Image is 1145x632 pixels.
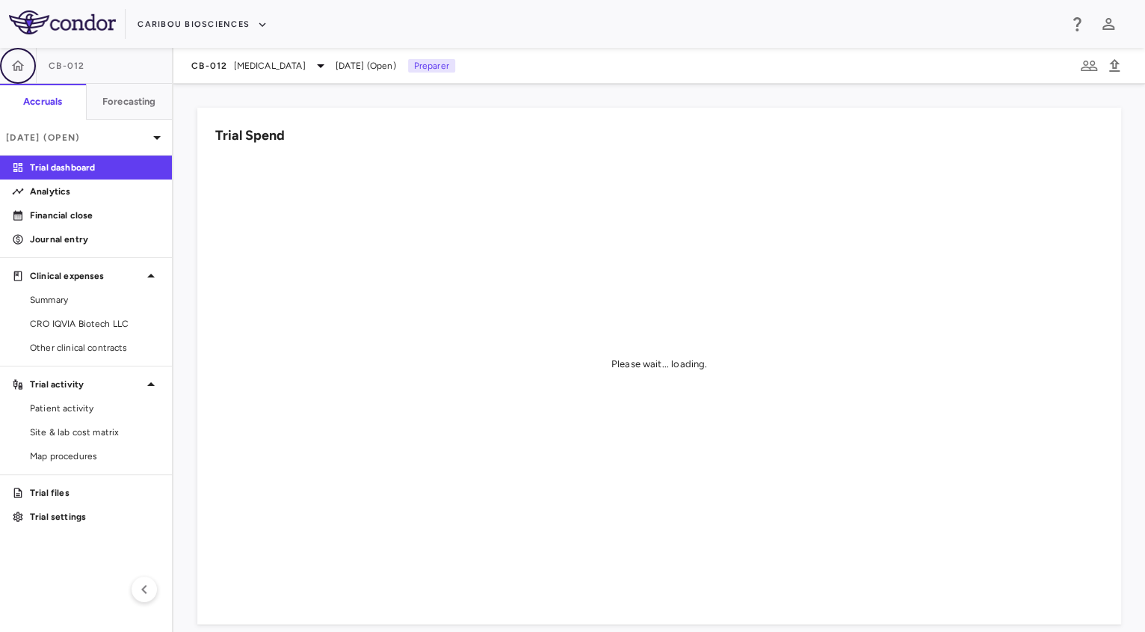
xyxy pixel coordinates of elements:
span: CB-012 [49,60,85,72]
h6: Trial Spend [215,126,285,146]
span: Other clinical contracts [30,341,160,355]
p: [DATE] (Open) [6,131,148,144]
button: Caribou Biosciences [138,13,268,37]
span: Summary [30,293,160,307]
p: Clinical expenses [30,269,142,283]
p: Trial activity [30,378,142,391]
img: logo-full-SnFGN8VE.png [9,10,116,34]
h6: Accruals [23,95,62,108]
div: Please wait... loading. [611,358,707,371]
p: Trial settings [30,510,160,524]
p: Financial close [30,209,160,222]
span: Site & lab cost matrix [30,426,160,439]
span: CB-012 [191,60,228,72]
span: Patient activity [30,402,160,415]
p: Preparer [408,59,455,73]
p: Trial dashboard [30,161,160,174]
span: CRO IQVIA Biotech LLC [30,317,160,331]
h6: Forecasting [102,95,156,108]
p: Journal entry [30,233,160,246]
p: Trial files [30,486,160,500]
p: Analytics [30,185,160,198]
span: [DATE] (Open) [336,59,396,73]
span: [MEDICAL_DATA] [234,59,306,73]
span: Map procedures [30,450,160,463]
